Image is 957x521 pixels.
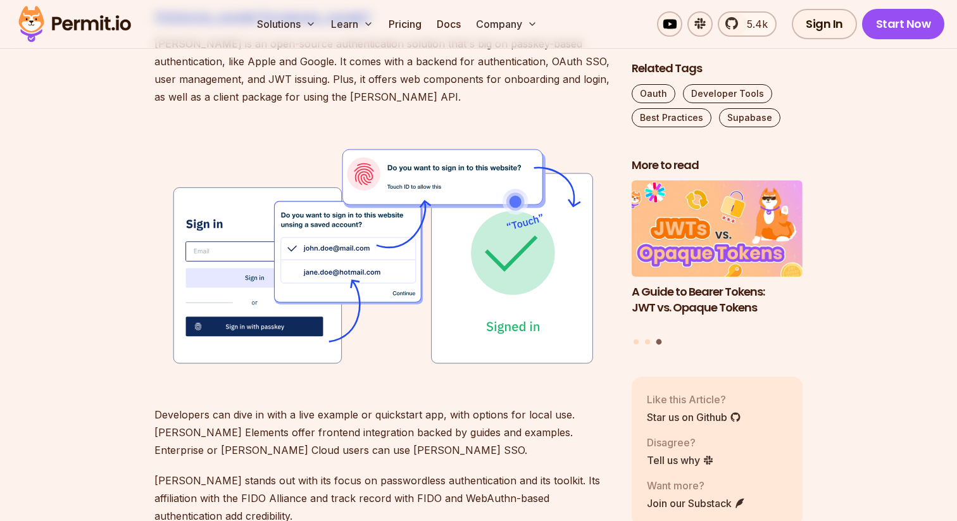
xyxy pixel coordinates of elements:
[683,84,772,103] a: Developer Tools
[634,339,639,344] button: Go to slide 1
[647,410,741,425] a: Star us on Github
[739,16,768,32] span: 5.4k
[632,108,711,127] a: Best Practices
[13,3,137,46] img: Permit logo
[632,284,803,316] h3: A Guide to Bearer Tokens: JWT vs. Opaque Tokens
[647,392,741,407] p: Like this Article?
[718,11,777,37] a: 5.4k
[632,181,803,347] div: Posts
[632,61,803,77] h2: Related Tags
[632,84,675,103] a: Oauth
[154,126,611,386] img: 62347acc8e591551673c32f0_Passkeys%202.svg
[632,181,803,332] li: 3 of 3
[154,406,611,459] p: Developers can dive in with a live example or quickstart app, with options for local use. [PERSON...
[862,9,945,39] a: Start Now
[792,9,857,39] a: Sign In
[632,181,803,277] img: A Guide to Bearer Tokens: JWT vs. Opaque Tokens
[471,11,542,37] button: Company
[432,11,466,37] a: Docs
[384,11,427,37] a: Pricing
[647,453,714,468] a: Tell us why
[647,496,746,511] a: Join our Substack
[326,11,378,37] button: Learn
[632,181,803,332] a: A Guide to Bearer Tokens: JWT vs. Opaque TokensA Guide to Bearer Tokens: JWT vs. Opaque Tokens
[647,435,714,450] p: Disagree?
[252,11,321,37] button: Solutions
[645,339,650,344] button: Go to slide 2
[647,478,746,493] p: Want more?
[632,158,803,173] h2: More to read
[656,339,661,345] button: Go to slide 3
[719,108,780,127] a: Supabase
[154,35,611,106] p: [PERSON_NAME] is an open-source authentication solution that's big on passkey-based authenticatio...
